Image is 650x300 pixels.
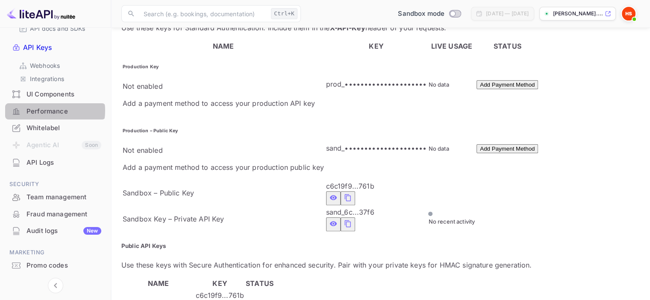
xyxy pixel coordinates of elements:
div: API Logs [5,154,106,171]
a: API Logs [5,154,106,170]
span: No data [428,81,449,88]
h5: Public API Keys [121,242,640,250]
h6: Production – Public Key [123,128,324,134]
span: Sandbox – Public Key [123,189,194,197]
img: LiteAPI logo [7,7,75,20]
div: [DATE] — [DATE] [486,10,529,17]
p: API docs and SDKs [30,24,85,33]
a: Whitelabel [5,120,106,136]
div: Team management [26,192,101,202]
div: Switch to Production mode [394,9,464,19]
span: c6c19f9...761b [196,291,244,300]
p: sand_••••••••••••••••••••• [326,143,427,153]
div: Promo codes [26,261,101,271]
div: Audit logs [26,226,101,236]
div: Whitelabel [26,123,101,133]
span: sand_6c...37f6 [326,208,374,216]
a: Promo codes [5,257,106,273]
th: KEY [326,41,427,52]
th: STATUS [245,278,274,289]
a: Audit logsNew [5,223,106,239]
button: Collapse navigation [48,278,63,293]
div: Audit logsNew [5,223,106,239]
p: API Keys [23,42,52,52]
button: Add Payment Method [476,80,538,89]
a: Fraud management [5,206,106,222]
span: Marketing [5,248,106,257]
div: Not enabled [123,81,324,91]
img: Harel Ben simon [622,7,635,20]
a: Integrations [19,74,99,83]
a: Performance [5,103,106,119]
div: Webhooks [15,59,102,72]
th: LIVE USAGE [428,41,475,52]
button: Add Payment Method [476,144,538,153]
span: No data [428,145,449,152]
p: Use these keys with Secure Authentication for enhanced security. Pair with your private keys for ... [121,260,640,270]
div: API docs and SDKs [15,22,102,35]
div: New [83,227,101,235]
div: UI Components [26,90,101,99]
th: NAME [122,41,325,52]
span: Sandbox mode [398,9,444,19]
th: STATUS [476,41,538,52]
h6: Production Key [123,64,324,70]
input: Search (e.g. bookings, documentation) [138,5,268,22]
th: NAME [122,278,194,289]
div: API Logs [26,158,101,168]
p: Add a payment method to access your production public key [123,162,324,172]
a: Webhooks [19,61,99,70]
span: No recent activity [428,218,475,225]
a: API Keys [12,35,104,59]
p: [PERSON_NAME].... [553,10,603,17]
strong: X-API-Key [329,23,365,32]
span: Security [5,180,106,189]
table: private api keys table [121,40,539,233]
div: Promo codes [5,257,106,274]
p: prod_••••••••••••••••••••• [326,79,427,89]
div: Performance [26,107,101,117]
div: Integrations [15,73,102,85]
th: KEY [195,278,244,289]
span: Sandbox Key – Private API Key [123,215,224,223]
span: c6c19f9...761b [326,182,374,190]
div: Performance [5,103,106,120]
p: Webhooks [30,61,60,70]
a: UI Components [5,86,106,102]
div: Ctrl+K [271,8,297,19]
div: Team management [5,189,106,206]
a: API docs and SDKs [19,24,99,33]
a: Add Payment Method [476,80,538,88]
div: UI Components [5,86,106,103]
p: Add a payment method to access your production API key [123,98,324,108]
div: Fraud management [26,210,101,219]
a: Team management [5,189,106,205]
div: Whitelabel [5,120,106,137]
p: Integrations [30,74,64,83]
div: Not enabled [123,145,324,155]
div: Fraud management [5,206,106,223]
